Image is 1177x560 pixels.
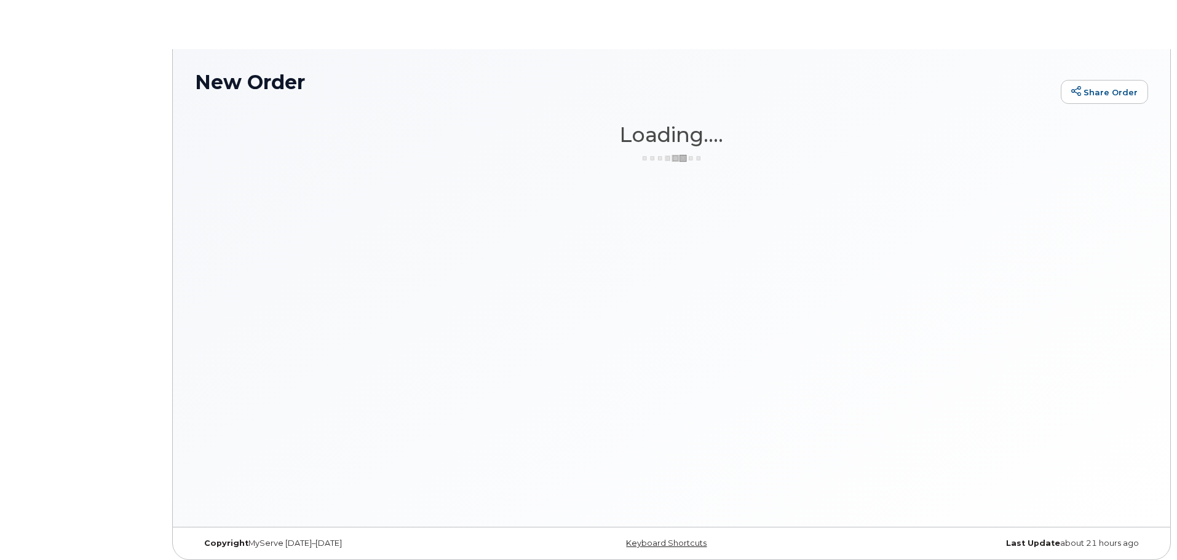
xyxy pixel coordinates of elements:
div: about 21 hours ago [830,538,1148,548]
a: Share Order [1061,80,1148,105]
a: Keyboard Shortcuts [626,538,707,548]
strong: Last Update [1006,538,1060,548]
h1: Loading.... [195,124,1148,146]
div: MyServe [DATE]–[DATE] [195,538,513,548]
strong: Copyright [204,538,248,548]
img: ajax-loader-3a6953c30dc77f0bf724df975f13086db4f4c1262e45940f03d1251963f1bf2e.gif [641,154,702,163]
h1: New Order [195,71,1055,93]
